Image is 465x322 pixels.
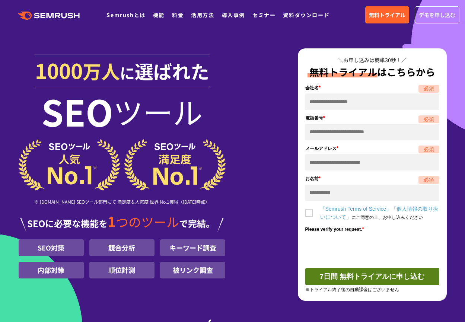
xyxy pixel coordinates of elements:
[113,96,203,126] span: ツール
[418,176,439,184] span: 必須
[116,213,179,231] span: つのツール
[369,11,405,19] span: 無料トライアル
[418,146,439,153] span: 必須
[120,62,135,83] span: に
[305,225,439,233] label: Please verify your request.
[419,11,455,19] span: デモを申し込む
[19,191,226,214] div: ※ [DOMAIN_NAME] SEOツール部門にて 満足度＆人気度 世界 No.1獲得（[DATE]時点）
[83,57,120,84] span: 万人
[35,55,83,85] span: 1000
[89,239,155,256] li: 競合分析
[309,65,435,79] span: 無料トライアルはこちらから
[418,115,439,123] span: 必須
[283,11,329,19] a: 資料ダウンロード
[365,6,409,23] a: 無料トライアル
[320,205,439,221] label: にご同意の上、お申し込みください
[108,211,116,231] span: 1
[172,11,184,19] a: 料金
[153,11,165,19] a: 機能
[191,11,214,19] a: 活用方法
[106,11,145,19] a: Semrushとは
[252,11,276,19] a: セミナー
[415,6,459,23] a: デモを申し込む
[305,114,439,122] label: 電話番号
[418,85,439,93] span: 必須
[41,96,113,126] span: SEO
[320,206,439,220] a: 「個人情報の取り扱いについて」
[305,56,439,64] p: ＼お申し込みは簡単30秒！／
[305,268,439,285] button: 7日間 無料トライアルに申し込む
[135,57,209,84] span: 選ばれた
[305,174,439,182] label: お名前
[160,239,225,256] li: キーワード調査
[89,262,155,278] li: 順位計測
[160,262,225,278] li: 被リンク調査
[19,262,84,278] li: 内部対策
[305,83,439,92] label: 会社名
[179,217,215,230] span: で完結。
[19,239,84,256] li: SEO対策
[305,287,399,292] small: ※トライアル終了後の自動課金はございません
[19,214,226,232] div: SEOに必要な機能を
[222,11,245,19] a: 導入事例
[305,144,439,152] label: メールアドレス
[305,235,418,264] iframe: reCAPTCHA
[320,206,392,212] a: 「Semrush Terms of Service」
